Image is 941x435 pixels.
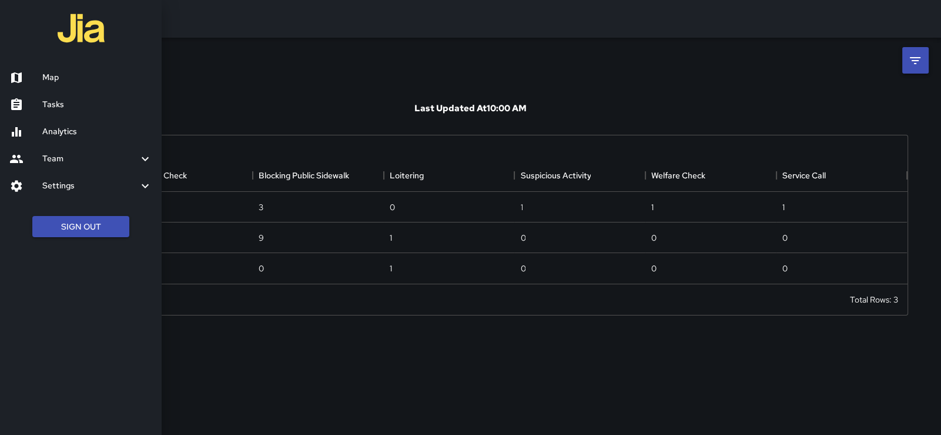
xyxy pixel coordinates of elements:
button: Sign Out [32,216,129,238]
h6: Tasks [42,98,152,111]
h6: Map [42,71,152,84]
img: jia-logo [58,5,105,52]
h6: Analytics [42,125,152,138]
h6: Settings [42,180,138,192]
h6: Team [42,152,138,165]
